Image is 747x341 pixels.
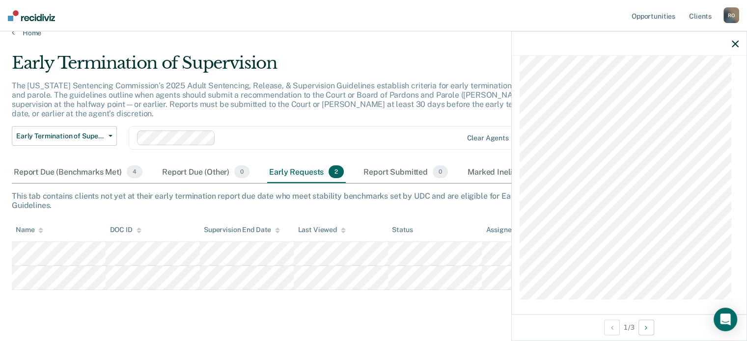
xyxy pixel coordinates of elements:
span: 4 [127,165,142,178]
div: Early Termination of Supervision [12,53,572,81]
div: Status [392,226,413,234]
a: Home [12,28,735,37]
div: 1 / 3 [512,314,747,340]
div: R O [723,7,739,23]
div: Marked Ineligible [466,161,552,183]
div: DOC ID [110,226,141,234]
div: Report Due (Other) [160,161,251,183]
div: Report Submitted [361,161,450,183]
span: Early Termination of Supervision [16,132,105,140]
div: This tab contains clients not yet at their early termination report due date who meet stability b... [12,191,735,210]
span: 0 [234,165,249,178]
div: Report Due (Benchmarks Met) [12,161,144,183]
p: The [US_STATE] Sentencing Commission’s 2025 Adult Sentencing, Release, & Supervision Guidelines e... [12,81,572,119]
div: Supervision End Date [204,226,280,234]
div: Open Intercom Messenger [714,308,737,331]
span: 2 [329,165,344,178]
div: Early Requests [267,161,346,183]
button: Next Opportunity [638,319,654,335]
div: Clear agents [467,134,508,142]
div: Last Viewed [298,226,345,234]
img: Recidiviz [8,10,55,21]
div: Assigned to [486,226,532,234]
span: 0 [433,165,448,178]
div: Name [16,226,43,234]
button: Previous Opportunity [604,319,620,335]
